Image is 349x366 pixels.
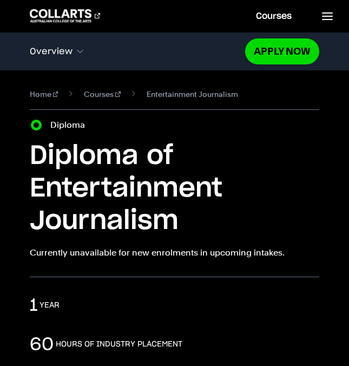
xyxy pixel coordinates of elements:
[30,140,319,238] h1: Diploma of Entertainment Journalism
[30,334,54,355] p: 60
[30,9,100,22] div: Go to homepage
[39,300,60,311] h3: year
[56,339,182,350] h3: hours of industry placement
[30,295,37,316] p: 1
[30,47,73,56] span: Overview
[30,246,319,259] p: Currently unavailable for new enrolments in upcoming intakes.
[50,119,91,132] label: Diploma
[245,38,319,64] a: Apply Now
[147,88,238,101] span: Entertainment Journalism
[84,88,121,101] a: Courses
[30,40,245,63] button: Overview
[30,88,58,101] a: Home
